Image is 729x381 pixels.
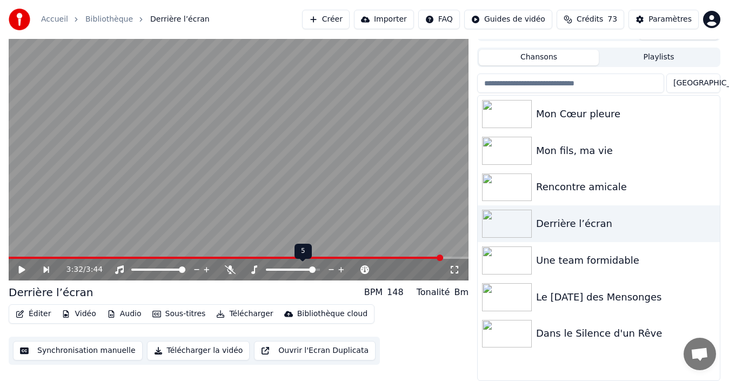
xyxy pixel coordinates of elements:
div: / [66,264,92,275]
div: 148 [387,286,404,299]
button: Éditer [11,306,55,322]
span: 73 [607,14,617,25]
button: Guides de vidéo [464,10,552,29]
span: 3:44 [86,264,103,275]
button: FAQ [418,10,460,29]
button: Crédits73 [557,10,624,29]
button: Playlists [599,50,719,65]
div: Bibliothèque cloud [297,309,367,319]
div: Dans le Silence d'un Rêve [536,326,715,341]
a: Bibliothèque [85,14,133,25]
button: Importer [354,10,414,29]
a: Accueil [41,14,68,25]
div: Rencontre amicale [536,179,715,195]
span: Crédits [577,14,603,25]
div: Le [DATE] des Mensonges [536,290,715,305]
span: 3:32 [66,264,83,275]
div: Mon fils, ma vie [536,143,715,158]
button: Vidéo [57,306,100,322]
button: Chansons [479,50,599,65]
div: Derrière l’écran [536,216,715,231]
button: Sous-titres [148,306,210,322]
div: Derrière l’écran [9,285,93,300]
div: Paramètres [648,14,692,25]
div: Mon Cœur pleure [536,106,715,122]
button: Créer [302,10,350,29]
button: Télécharger la vidéo [147,341,250,360]
span: Derrière l’écran [150,14,210,25]
div: Ouvrir le chat [684,338,716,370]
button: Télécharger [212,306,277,322]
img: youka [9,9,30,30]
div: BPM [364,286,383,299]
div: Tonalité [417,286,450,299]
button: Paramètres [628,10,699,29]
button: Ouvrir l'Ecran Duplicata [254,341,376,360]
button: Audio [103,306,146,322]
div: 5 [295,244,312,259]
button: Synchronisation manuelle [13,341,143,360]
div: Une team formidable [536,253,715,268]
div: Bm [454,286,469,299]
nav: breadcrumb [41,14,210,25]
